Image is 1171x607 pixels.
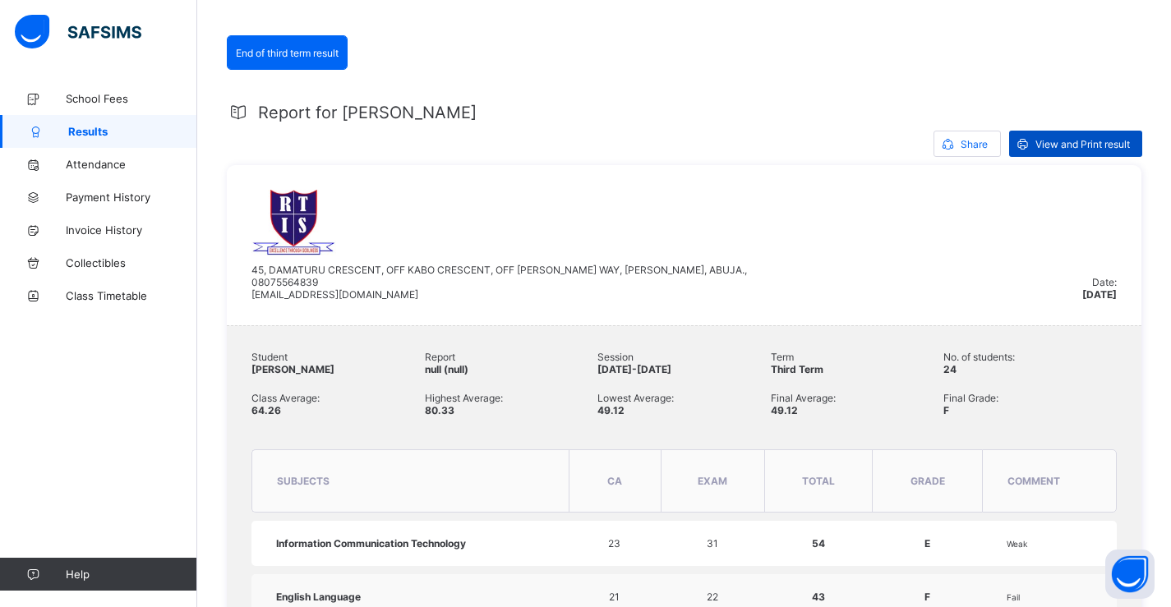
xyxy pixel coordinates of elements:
[771,363,823,375] span: Third Term
[425,404,454,416] span: 80.33
[258,103,477,122] span: Report for [PERSON_NAME]
[15,15,141,49] img: safsims
[1007,475,1060,487] span: comment
[1007,592,1020,602] span: Fail
[66,256,197,269] span: Collectibles
[66,223,197,237] span: Invoice History
[911,475,945,487] span: grade
[924,537,930,550] span: E
[943,392,1117,404] span: Final Grade:
[66,568,196,581] span: Help
[597,363,671,375] span: [DATE]-[DATE]
[698,475,727,487] span: EXAM
[812,591,825,603] span: 43
[251,363,334,375] span: [PERSON_NAME]
[1092,276,1117,288] span: Date:
[597,404,625,416] span: 49.12
[66,191,197,204] span: Payment History
[66,289,197,302] span: Class Timetable
[812,537,825,550] span: 54
[251,392,425,404] span: Class Average:
[924,591,930,603] span: F
[251,404,281,416] span: 64.26
[251,264,747,301] span: 45, DAMATURU CRESCENT, OFF KABO CRESCENT, OFF [PERSON_NAME] WAY, [PERSON_NAME], ABUJA., 080755648...
[1105,550,1155,599] button: Open asap
[961,138,988,150] span: Share
[276,537,466,550] span: Information Communication Technology
[771,392,944,404] span: Final Average:
[425,363,468,375] span: null (null)
[277,475,330,487] span: subjects
[943,363,957,375] span: 24
[943,351,1117,363] span: No. of students:
[251,190,336,255] img: rtis.png
[609,591,620,603] span: 21
[771,404,798,416] span: 49.12
[66,158,197,171] span: Attendance
[425,392,598,404] span: Highest Average:
[1035,138,1130,150] span: View and Print result
[66,92,197,105] span: School Fees
[597,351,771,363] span: Session
[597,392,771,404] span: Lowest Average:
[771,351,944,363] span: Term
[1007,539,1027,549] span: Weak
[607,475,622,487] span: CA
[943,404,949,416] span: F
[802,475,835,487] span: total
[251,351,425,363] span: Student
[425,351,598,363] span: Report
[236,47,339,59] span: End of third term result
[68,125,197,138] span: Results
[608,537,620,550] span: 23
[707,537,718,550] span: 31
[276,591,361,603] span: English Language
[707,591,718,603] span: 22
[1082,288,1117,301] span: [DATE]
